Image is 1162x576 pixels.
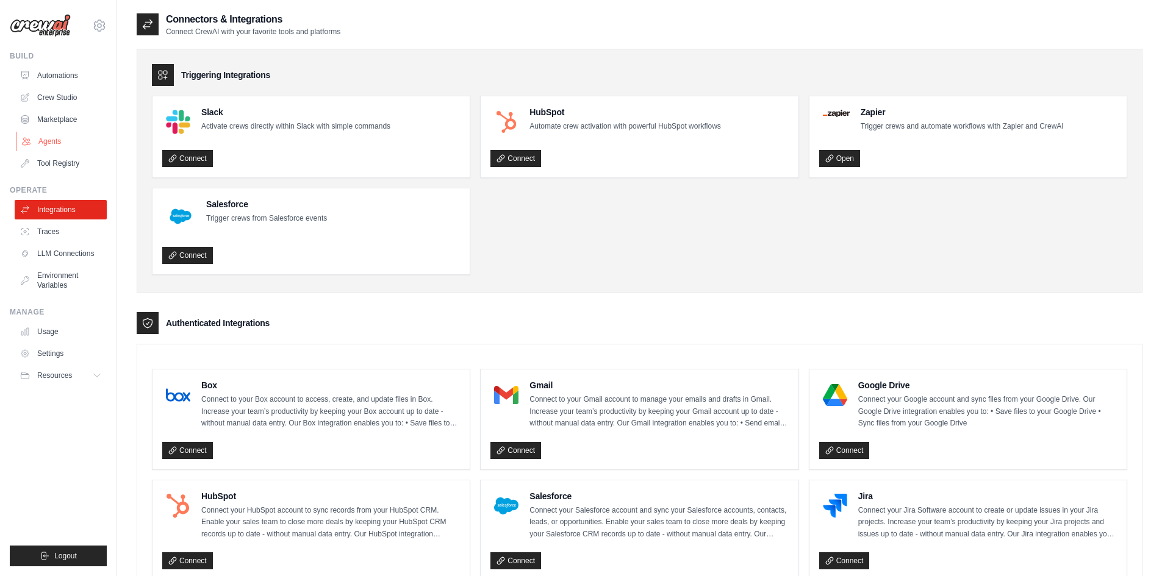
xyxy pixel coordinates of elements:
a: Marketplace [15,110,107,129]
div: Operate [10,185,107,195]
p: Connect CrewAI with your favorite tools and platforms [166,27,340,37]
h4: Gmail [529,379,788,391]
a: Settings [15,344,107,363]
div: Manage [10,307,107,317]
h4: Jira [858,490,1117,502]
img: Google Drive Logo [823,383,847,407]
button: Logout [10,546,107,566]
h4: Zapier [861,106,1064,118]
a: Connect [490,552,541,569]
h4: Salesforce [529,490,788,502]
a: Connect [819,552,870,569]
img: HubSpot Logo [494,110,518,134]
a: Open [819,150,860,167]
h4: HubSpot [529,106,720,118]
p: Connect your HubSpot account to sync records from your HubSpot CRM. Enable your sales team to clo... [201,505,460,541]
p: Trigger crews and automate workflows with Zapier and CrewAI [861,121,1064,133]
img: Salesforce Logo [166,202,195,231]
h4: Box [201,379,460,391]
h2: Connectors & Integrations [166,12,340,27]
img: Zapier Logo [823,110,850,117]
img: Jira Logo [823,494,847,518]
p: Connect to your Gmail account to manage your emails and drafts in Gmail. Increase your team’s pro... [529,394,788,430]
p: Automate crew activation with powerful HubSpot workflows [529,121,720,133]
p: Activate crews directly within Slack with simple commands [201,121,390,133]
h4: HubSpot [201,490,460,502]
button: Resources [15,366,107,385]
div: Build [10,51,107,61]
img: HubSpot Logo [166,494,190,518]
a: Connect [490,442,541,459]
p: Connect your Jira Software account to create or update issues in your Jira projects. Increase you... [858,505,1117,541]
a: LLM Connections [15,244,107,263]
img: Slack Logo [166,110,190,134]
a: Crew Studio [15,88,107,107]
a: Environment Variables [15,266,107,295]
span: Logout [54,551,77,561]
a: Usage [15,322,107,341]
a: Integrations [15,200,107,219]
a: Tool Registry [15,154,107,173]
p: Connect your Google account and sync files from your Google Drive. Our Google Drive integration e... [858,394,1117,430]
a: Agents [16,132,108,151]
h4: Google Drive [858,379,1117,391]
span: Resources [37,371,72,380]
p: Connect your Salesforce account and sync your Salesforce accounts, contacts, leads, or opportunit... [529,505,788,541]
h4: Salesforce [206,198,327,210]
a: Connect [162,442,213,459]
a: Automations [15,66,107,85]
h3: Authenticated Integrations [166,317,270,329]
p: Trigger crews from Salesforce events [206,213,327,225]
a: Connect [819,442,870,459]
a: Traces [15,222,107,241]
h4: Slack [201,106,390,118]
img: Box Logo [166,383,190,407]
a: Connect [490,150,541,167]
a: Connect [162,247,213,264]
img: Gmail Logo [494,383,518,407]
h3: Triggering Integrations [181,69,270,81]
a: Connect [162,150,213,167]
img: Salesforce Logo [494,494,518,518]
p: Connect to your Box account to access, create, and update files in Box. Increase your team’s prod... [201,394,460,430]
img: Logo [10,14,71,37]
a: Connect [162,552,213,569]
